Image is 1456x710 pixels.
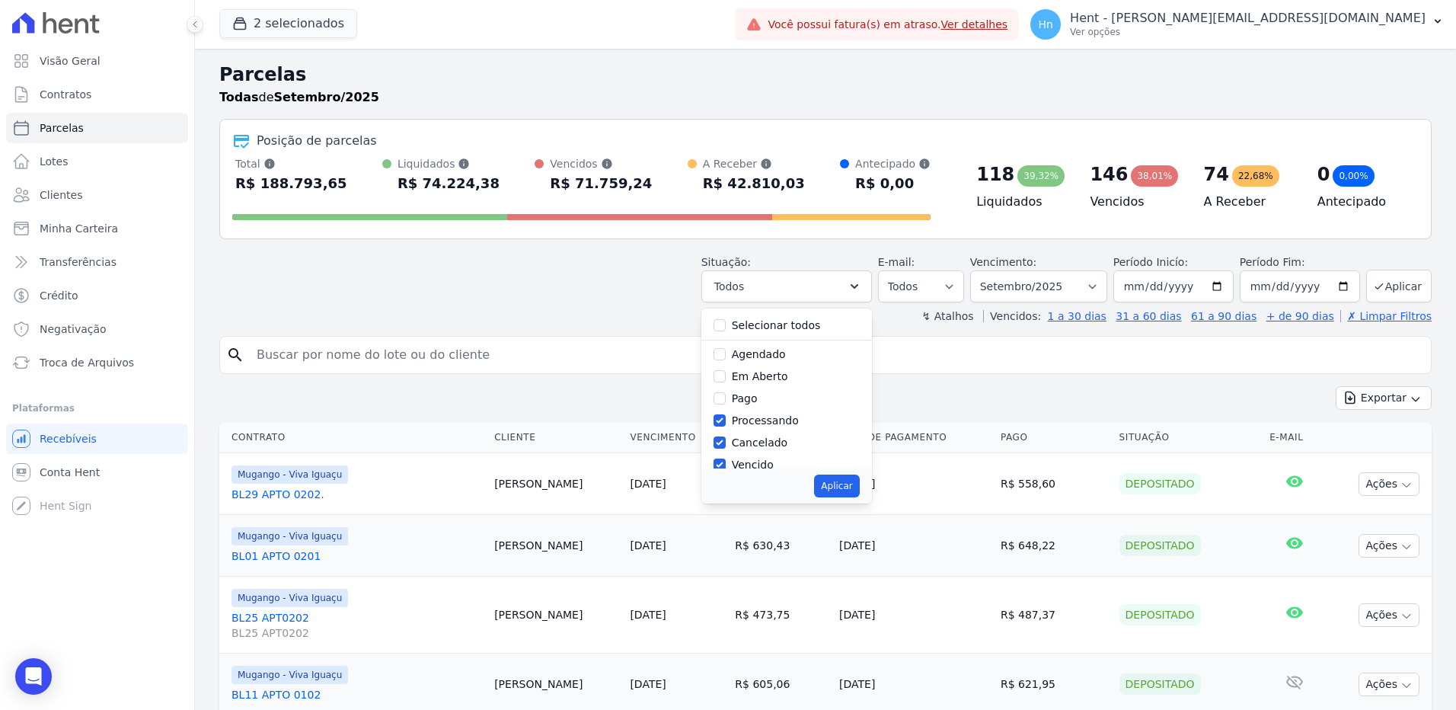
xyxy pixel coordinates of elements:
span: Mugango - Viva Iguaçu [231,589,348,607]
a: [DATE] [630,609,666,621]
strong: Todas [219,90,259,104]
th: Cliente [488,422,624,453]
p: Hent - [PERSON_NAME][EMAIL_ADDRESS][DOMAIN_NAME] [1070,11,1426,26]
button: Ações [1359,673,1419,696]
div: 146 [1090,162,1128,187]
th: E-mail [1263,422,1325,453]
span: Negativação [40,321,107,337]
div: 22,68% [1232,165,1279,187]
label: Vencidos: [983,310,1041,322]
a: Ver detalhes [941,18,1008,30]
a: [DATE] [630,539,666,552]
a: BL11 APTO 0102 [231,687,482,702]
label: E-mail: [878,256,915,268]
td: [DATE] [833,453,995,515]
label: Vencido [732,459,774,471]
label: Cancelado [732,437,787,449]
button: Todos [701,270,872,302]
span: Todos [714,277,744,296]
div: 0,00% [1333,165,1374,187]
div: A Receber [703,156,805,171]
div: Plataformas [12,399,182,417]
a: [DATE] [630,678,666,690]
div: R$ 74.224,38 [398,171,500,196]
td: [PERSON_NAME] [488,515,624,577]
a: Parcelas [6,113,188,143]
td: [DATE] [833,515,995,577]
label: Processando [732,414,799,427]
label: Agendado [732,348,786,360]
div: 38,01% [1131,165,1178,187]
div: 118 [976,162,1014,187]
div: 39,32% [1017,165,1065,187]
span: Minha Carteira [40,221,118,236]
span: Mugango - Viva Iguaçu [231,527,348,545]
a: Conta Hent [6,457,188,488]
i: search [226,346,244,364]
button: 2 selecionados [219,9,357,38]
div: 74 [1204,162,1229,187]
span: Recebíveis [40,431,97,446]
span: Mugango - Viva Iguaçu [231,465,348,484]
a: Visão Geral [6,46,188,76]
a: Troca de Arquivos [6,347,188,378]
a: 31 a 60 dias [1116,310,1181,322]
th: Pago [995,422,1113,453]
th: Contrato [219,422,488,453]
div: R$ 0,00 [855,171,931,196]
a: Minha Carteira [6,213,188,244]
span: Crédito [40,288,78,303]
strong: Setembro/2025 [274,90,379,104]
a: + de 90 dias [1266,310,1334,322]
div: Total [235,156,347,171]
a: [DATE] [630,478,666,490]
label: ↯ Atalhos [921,310,973,322]
label: Vencimento: [970,256,1036,268]
div: Liquidados [398,156,500,171]
button: Exportar [1336,386,1432,410]
div: Depositado [1119,604,1201,625]
button: Aplicar [814,475,859,497]
span: Contratos [40,87,91,102]
a: Negativação [6,314,188,344]
label: Período Fim: [1240,254,1360,270]
div: Open Intercom Messenger [15,658,52,695]
span: Você possui fatura(s) em atraso. [768,17,1007,33]
button: Ações [1359,603,1419,627]
div: Depositado [1119,673,1201,695]
span: Mugango - Viva Iguaçu [231,666,348,684]
div: 0 [1317,162,1330,187]
label: Pago [732,392,758,405]
label: Período Inicío: [1113,256,1188,268]
a: Contratos [6,79,188,110]
button: Aplicar [1366,270,1432,302]
input: Buscar por nome do lote ou do cliente [247,340,1425,370]
div: Antecipado [855,156,931,171]
div: R$ 71.759,24 [550,171,652,196]
h2: Parcelas [219,61,1432,88]
button: Hn Hent - [PERSON_NAME][EMAIL_ADDRESS][DOMAIN_NAME] Ver opções [1018,3,1456,46]
div: Vencidos [550,156,652,171]
a: BL01 APTO 0201 [231,548,482,564]
th: Data de Pagamento [833,422,995,453]
span: Troca de Arquivos [40,355,134,370]
div: R$ 188.793,65 [235,171,347,196]
span: Conta Hent [40,465,100,480]
td: R$ 558,60 [995,453,1113,515]
span: BL25 APT0202 [231,625,482,641]
span: Clientes [40,187,82,203]
td: R$ 487,37 [995,577,1113,654]
a: Lotes [6,146,188,177]
td: [DATE] [833,577,995,654]
div: Depositado [1119,535,1201,556]
td: R$ 648,22 [995,515,1113,577]
td: R$ 630,43 [729,515,833,577]
span: Visão Geral [40,53,101,69]
th: Situação [1113,422,1264,453]
a: 61 a 90 dias [1191,310,1256,322]
button: Ações [1359,472,1419,496]
a: ✗ Limpar Filtros [1340,310,1432,322]
td: [PERSON_NAME] [488,577,624,654]
td: R$ 473,75 [729,577,833,654]
p: Ver opções [1070,26,1426,38]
